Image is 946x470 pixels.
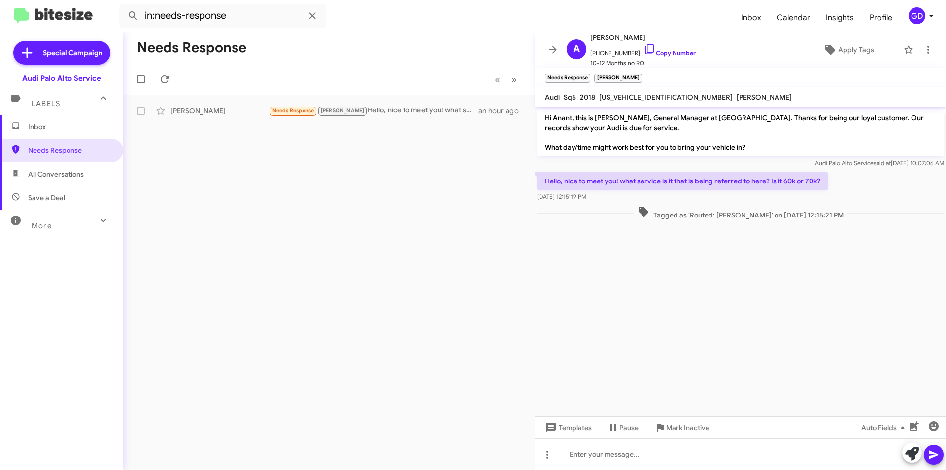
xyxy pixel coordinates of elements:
[909,7,925,24] div: GD
[28,122,112,132] span: Inbox
[545,74,590,83] small: Needs Response
[28,169,84,179] span: All Conversations
[511,73,517,86] span: »
[537,172,828,190] p: Hello, nice to meet you! what service is it that is being referred to here? Is it 60k or 70k?
[862,3,900,32] a: Profile
[545,93,560,102] span: Audi
[272,108,314,114] span: Needs Response
[737,93,792,102] span: [PERSON_NAME]
[269,105,478,116] div: Hello, nice to meet you! what service is it that is being referred to here? Is it 60k or 70k?
[646,419,717,436] button: Mark Inactive
[590,58,696,68] span: 10-12 Months no RO
[137,40,246,56] h1: Needs Response
[838,41,874,59] span: Apply Tags
[573,41,580,57] span: A
[815,159,944,167] span: Audi Palo Alto Service [DATE] 10:07:06 AM
[543,419,592,436] span: Templates
[28,193,65,203] span: Save a Deal
[874,159,891,167] span: said at
[853,419,916,436] button: Auto Fields
[900,7,935,24] button: GD
[733,3,769,32] a: Inbox
[43,48,102,58] span: Special Campaign
[798,41,899,59] button: Apply Tags
[32,221,52,230] span: More
[489,70,523,90] nav: Page navigation example
[32,99,60,108] span: Labels
[590,32,696,43] span: [PERSON_NAME]
[537,193,586,200] span: [DATE] 12:15:19 PM
[594,74,642,83] small: [PERSON_NAME]
[666,419,709,436] span: Mark Inactive
[321,108,365,114] span: [PERSON_NAME]
[13,41,110,65] a: Special Campaign
[818,3,862,32] a: Insights
[535,419,600,436] button: Templates
[599,93,733,102] span: [US_VEHICLE_IDENTIFICATION_NUMBER]
[478,106,527,116] div: an hour ago
[495,73,500,86] span: «
[564,93,576,102] span: Sq5
[861,419,909,436] span: Auto Fields
[590,43,696,58] span: [PHONE_NUMBER]
[170,106,269,116] div: [PERSON_NAME]
[489,70,506,90] button: Previous
[119,4,326,28] input: Search
[600,419,646,436] button: Pause
[506,70,523,90] button: Next
[644,49,696,57] a: Copy Number
[769,3,818,32] a: Calendar
[619,419,639,436] span: Pause
[22,73,101,83] div: Audi Palo Alto Service
[634,206,847,220] span: Tagged as 'Routed: [PERSON_NAME]' on [DATE] 12:15:21 PM
[28,145,112,155] span: Needs Response
[580,93,595,102] span: 2018
[537,109,944,156] p: Hi Anant, this is [PERSON_NAME], General Manager at [GEOGRAPHIC_DATA]. Thanks for being our loyal...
